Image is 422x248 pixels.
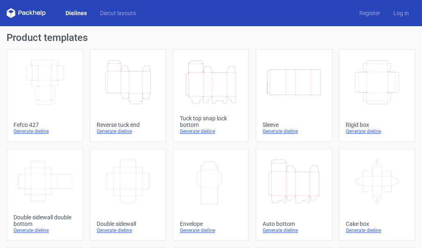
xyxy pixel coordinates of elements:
div: Generate dieline [180,128,243,135]
div: Envelope [180,221,243,227]
div: Generate dieline [97,128,159,135]
a: Tuck top snap lock bottomGenerate dieline [173,49,250,142]
div: Fefco 427 [14,122,76,128]
div: Generate dieline [14,227,76,234]
a: Reverse tuck endGenerate dieline [90,49,166,142]
div: Double sidewall [97,221,159,227]
a: Dielines [59,9,93,17]
a: Double sidewall double bottomGenerate dieline [7,148,83,241]
div: Generate dieline [180,227,243,234]
div: Generate dieline [97,227,159,234]
div: Generate dieline [263,128,325,135]
h1: Product templates [7,33,415,43]
a: Cake boxGenerate dieline [339,148,415,241]
div: Rigid box [346,122,408,128]
a: Log in [387,9,415,17]
a: Fefco 427Generate dieline [7,49,83,142]
div: Auto bottom [263,221,325,227]
a: EnvelopeGenerate dieline [173,148,250,241]
div: Generate dieline [14,128,76,135]
div: Reverse tuck end [97,122,159,128]
a: Register [353,9,387,17]
div: Cake box [346,221,408,227]
div: Generate dieline [346,128,408,135]
a: SleeveGenerate dieline [256,49,332,142]
a: Diecut layouts [93,9,143,17]
a: Rigid boxGenerate dieline [339,49,415,142]
a: Auto bottomGenerate dieline [256,148,332,241]
div: Generate dieline [346,227,408,234]
div: Double sidewall double bottom [14,214,76,227]
div: Sleeve [263,122,325,128]
div: Generate dieline [263,227,325,234]
a: Double sidewallGenerate dieline [90,148,166,241]
div: Tuck top snap lock bottom [180,115,243,128]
